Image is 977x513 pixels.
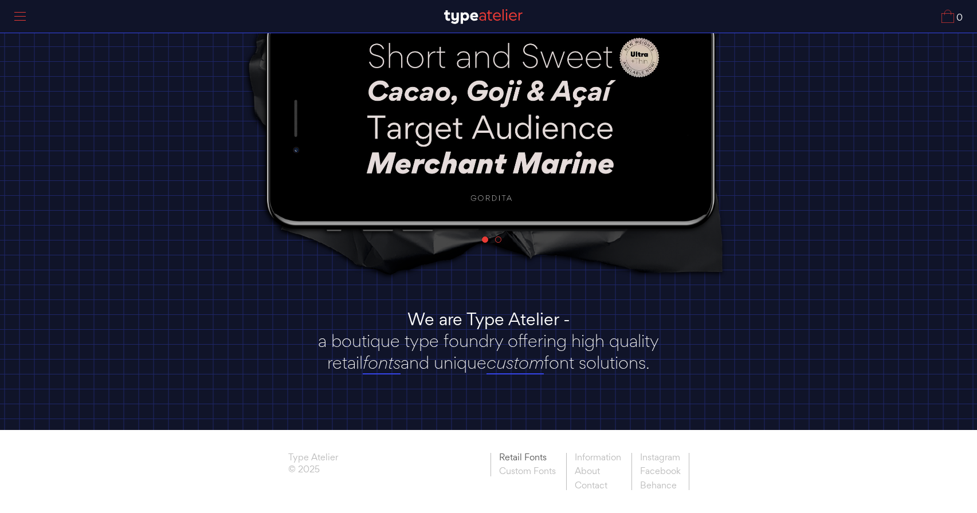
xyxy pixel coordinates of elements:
span: © 2025 [288,465,338,478]
img: Gordita [322,22,661,212]
p: a boutique type foundry offering high quality retail and unique font solutions. [303,330,675,373]
img: Cart_Icon.svg [941,10,954,23]
a: 1 [482,236,488,243]
a: Type Atelier [288,453,338,465]
strong: We are Type Atelier - [407,307,570,330]
a: Retail Fonts [491,453,564,465]
a: 2 [495,236,501,243]
a: About [566,464,629,479]
a: Information [566,453,629,465]
a: Contact [566,479,629,491]
span: 0 [954,13,963,23]
img: TA_Logo.svg [444,9,523,24]
a: Custom Fonts [491,464,564,476]
a: 0 [941,10,963,23]
a: custom [486,352,544,374]
a: Instagram [631,453,689,465]
a: Facebook [631,464,689,479]
a: fonts [363,352,401,374]
a: Behance [631,479,689,491]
